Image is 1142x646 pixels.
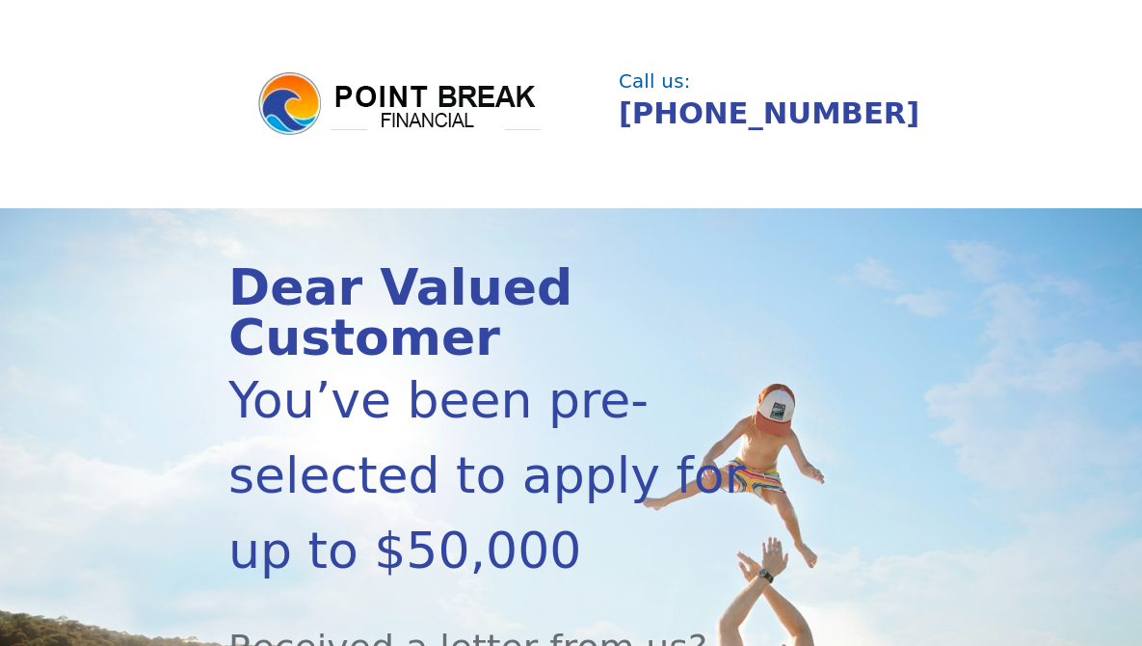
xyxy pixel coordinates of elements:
[228,363,810,588] div: You’ve been pre-selected to apply for up to $50,000
[255,69,544,139] img: logo.png
[228,262,810,363] div: Dear Valued Customer
[619,72,904,92] div: Call us:
[619,96,919,130] a: [PHONE_NUMBER]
